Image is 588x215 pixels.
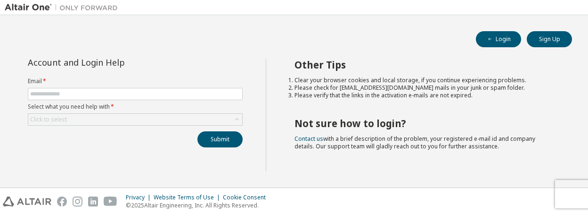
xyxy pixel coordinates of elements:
[294,59,555,71] h2: Other Tips
[223,194,271,201] div: Cookie Consent
[527,31,572,47] button: Sign Up
[197,131,243,147] button: Submit
[476,31,521,47] button: Login
[3,197,51,206] img: altair_logo.svg
[88,197,98,206] img: linkedin.svg
[28,59,200,66] div: Account and Login Help
[154,194,223,201] div: Website Terms of Use
[294,84,555,92] li: Please check for [EMAIL_ADDRESS][DOMAIN_NAME] mails in your junk or spam folder.
[28,114,242,125] div: Click to select
[294,135,535,150] span: with a brief description of the problem, your registered e-mail id and company details. Our suppo...
[5,3,122,12] img: Altair One
[294,117,555,129] h2: Not sure how to login?
[294,77,555,84] li: Clear your browser cookies and local storage, if you continue experiencing problems.
[294,135,323,143] a: Contact us
[104,197,117,206] img: youtube.svg
[28,103,243,111] label: Select what you need help with
[294,92,555,99] li: Please verify that the links in the activation e-mails are not expired.
[30,116,67,123] div: Click to select
[73,197,82,206] img: instagram.svg
[28,77,243,85] label: Email
[57,197,67,206] img: facebook.svg
[126,194,154,201] div: Privacy
[126,201,271,209] p: © 2025 Altair Engineering, Inc. All Rights Reserved.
